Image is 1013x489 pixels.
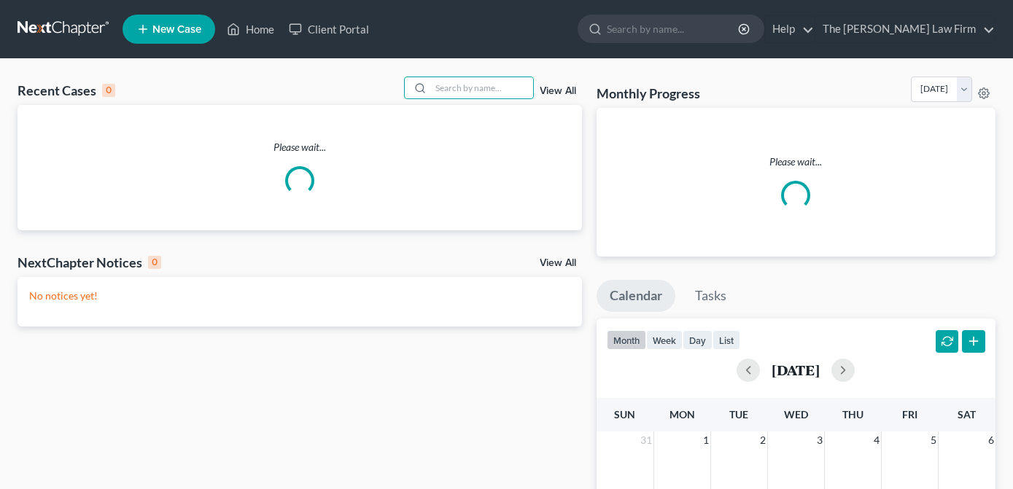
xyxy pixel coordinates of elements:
[540,86,576,96] a: View All
[540,258,576,268] a: View All
[713,330,740,350] button: list
[431,77,533,98] input: Search by name...
[987,431,995,449] span: 6
[597,280,675,312] a: Calendar
[772,362,820,377] h2: [DATE]
[282,16,376,42] a: Client Portal
[614,408,635,420] span: Sun
[815,16,995,42] a: The [PERSON_NAME] Law Firm
[152,24,201,35] span: New Case
[18,82,115,99] div: Recent Cases
[148,256,161,269] div: 0
[220,16,282,42] a: Home
[958,408,976,420] span: Sat
[29,289,570,303] p: No notices yet!
[683,330,713,350] button: day
[608,154,984,169] p: Please wait...
[669,408,695,420] span: Mon
[646,330,683,350] button: week
[597,85,700,102] h3: Monthly Progress
[784,408,808,420] span: Wed
[702,431,710,449] span: 1
[929,431,938,449] span: 5
[902,408,917,420] span: Fri
[607,15,740,42] input: Search by name...
[18,254,161,271] div: NextChapter Notices
[842,408,863,420] span: Thu
[729,408,748,420] span: Tue
[639,431,653,449] span: 31
[102,84,115,97] div: 0
[682,280,740,312] a: Tasks
[872,431,881,449] span: 4
[607,330,646,350] button: month
[18,140,582,154] p: Please wait...
[765,16,814,42] a: Help
[815,431,824,449] span: 3
[758,431,767,449] span: 2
